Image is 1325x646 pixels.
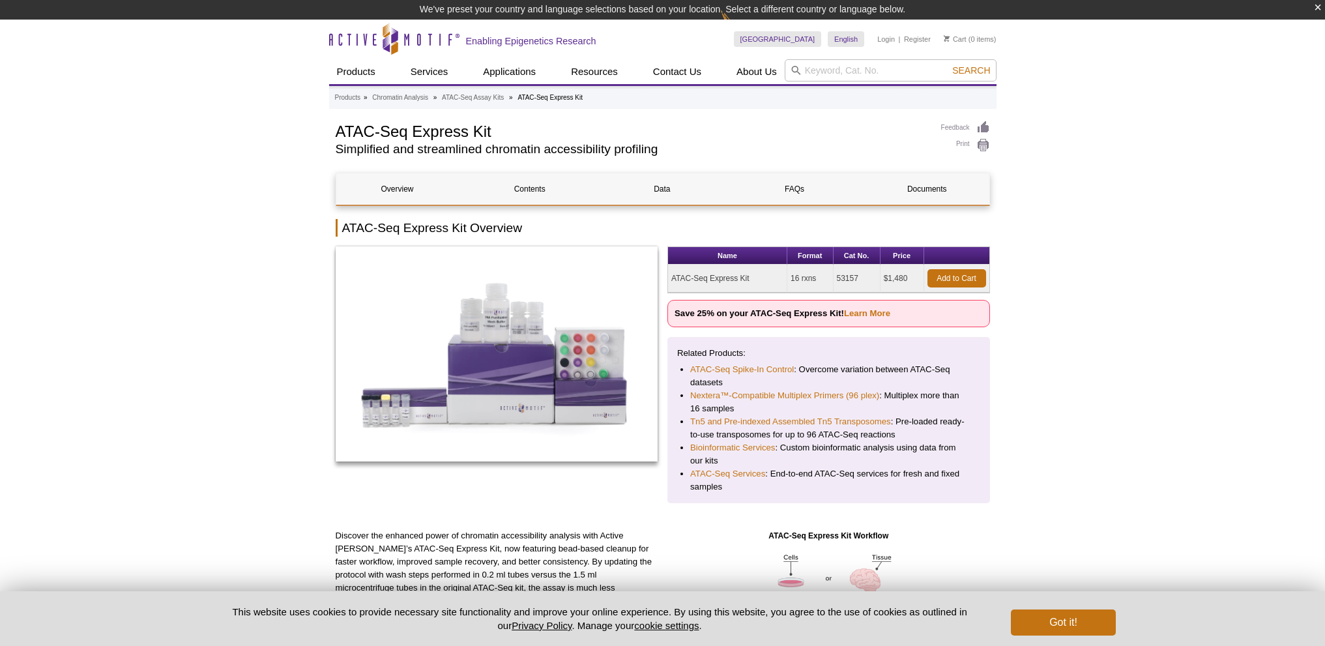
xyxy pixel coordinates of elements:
a: Chromatin Analysis [372,92,428,104]
a: Tn5 and Pre-indexed Assembled Tn5 Transposomes [690,415,891,428]
li: » [364,94,368,101]
th: Cat No. [834,247,881,265]
a: Login [877,35,895,44]
strong: Save 25% on your ATAC-Seq Express Kit! [675,308,890,318]
a: Contents [469,173,591,205]
li: : Multiplex more than 16 samples [690,389,967,415]
strong: ATAC-Seq Express Kit Workflow [768,531,888,540]
p: Related Products: [677,347,980,360]
a: Services [403,59,456,84]
li: : Custom bioinformatic analysis using data from our kits [690,441,967,467]
a: Documents [866,173,988,205]
td: ATAC-Seq Express Kit [668,265,787,293]
h2: Simplified and streamlined chromatin accessibility profiling [336,143,928,155]
input: Keyword, Cat. No. [785,59,997,81]
li: » [433,94,437,101]
a: Contact Us [645,59,709,84]
a: Applications [475,59,544,84]
a: About Us [729,59,785,84]
button: cookie settings [634,620,699,631]
a: Add to Cart [927,269,986,287]
button: Search [948,65,994,76]
img: Change Here [721,10,755,40]
h1: ATAC-Seq Express Kit [336,121,928,140]
button: Got it! [1011,609,1115,636]
th: Format [787,247,834,265]
a: Privacy Policy [512,620,572,631]
th: Price [881,247,924,265]
li: : Pre-loaded ready-to-use transposomes for up to 96 ATAC-Seq reactions [690,415,967,441]
li: ATAC-Seq Express Kit [517,94,583,101]
li: : End-to-end ATAC-Seq services for fresh and fixed samples [690,467,967,493]
a: FAQs [733,173,856,205]
a: Cart [944,35,967,44]
li: (0 items) [944,31,997,47]
th: Name [668,247,787,265]
td: $1,480 [881,265,924,293]
img: ATAC-Seq Express Kit [336,246,658,462]
p: This website uses cookies to provide necessary site functionality and improve your online experie... [210,605,990,632]
a: Feedback [941,121,990,135]
li: | [899,31,901,47]
a: ATAC-Seq Assay Kits [442,92,504,104]
a: Products [329,59,383,84]
a: Print [941,138,990,153]
a: ATAC-Seq Services [690,467,765,480]
a: Overview [336,173,459,205]
a: ATAC-Seq Spike-In Control [690,363,794,376]
img: Your Cart [944,35,950,42]
a: Nextera™-Compatible Multiplex Primers (96 plex) [690,389,879,402]
a: Resources [563,59,626,84]
li: : Overcome variation between ATAC-Seq datasets [690,363,967,389]
a: Bioinformatic Services [690,441,775,454]
a: [GEOGRAPHIC_DATA] [734,31,822,47]
a: Products [335,92,360,104]
td: 53157 [834,265,881,293]
h2: ATAC-Seq Express Kit Overview [336,219,990,237]
a: Learn More [844,308,890,318]
a: Register [904,35,931,44]
a: Data [601,173,723,205]
h2: Enabling Epigenetics Research [466,35,596,47]
span: Search [952,65,990,76]
td: 16 rxns [787,265,834,293]
li: » [509,94,513,101]
a: English [828,31,864,47]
